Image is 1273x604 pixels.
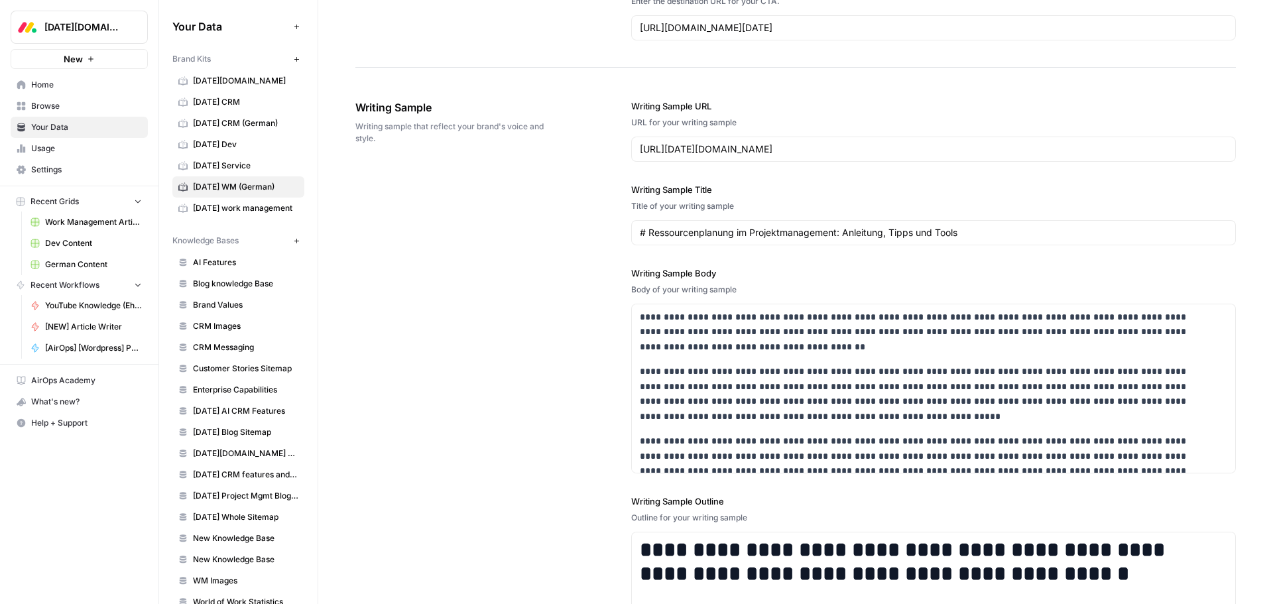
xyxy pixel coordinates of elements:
[45,342,142,354] span: [AirOps] [Wordpress] Publish Cornerstone Post
[31,417,142,429] span: Help + Support
[193,341,298,353] span: CRM Messaging
[11,49,148,69] button: New
[11,95,148,117] a: Browse
[30,279,99,291] span: Recent Workflows
[172,134,304,155] a: [DATE] Dev
[11,159,148,180] a: Settings
[172,528,304,549] a: New Knowledge Base
[172,235,239,247] span: Knowledge Bases
[11,392,147,412] div: What's new?
[45,259,142,271] span: German Content
[172,273,304,294] a: Blog knowledge Base
[172,294,304,316] a: Brand Values
[11,74,148,95] a: Home
[30,196,79,208] span: Recent Grids
[44,21,125,34] span: [DATE][DOMAIN_NAME]
[172,53,211,65] span: Brand Kits
[25,211,148,233] a: Work Management Article Grid
[15,15,39,39] img: Monday.com Logo
[631,512,1236,524] div: Outline for your writing sample
[640,143,1227,156] input: www.sundaysoccer.com/game-day
[631,267,1236,280] label: Writing Sample Body
[172,198,304,219] a: [DATE] work management
[11,391,148,412] button: What's new?
[172,422,304,443] a: [DATE] Blog Sitemap
[631,284,1236,296] div: Body of your writing sample
[193,117,298,129] span: [DATE] CRM (German)
[25,316,148,337] a: [NEW] Article Writer
[31,164,142,176] span: Settings
[25,295,148,316] a: YouTube Knowledge (Ehud)
[640,21,1227,34] input: www.sundaysoccer.com/gearup
[193,181,298,193] span: [DATE] WM (German)
[45,321,142,333] span: [NEW] Article Writer
[11,412,148,434] button: Help + Support
[31,375,142,387] span: AirOps Academy
[193,448,298,459] span: [DATE][DOMAIN_NAME] AI offering
[172,316,304,337] a: CRM Images
[172,19,288,34] span: Your Data
[45,216,142,228] span: Work Management Article Grid
[11,117,148,138] a: Your Data
[193,405,298,417] span: [DATE] AI CRM Features
[355,99,557,115] span: Writing Sample
[193,299,298,311] span: Brand Values
[172,176,304,198] a: [DATE] WM (German)
[193,384,298,396] span: Enterprise Capabilities
[11,138,148,159] a: Usage
[172,400,304,422] a: [DATE] AI CRM Features
[25,233,148,254] a: Dev Content
[193,202,298,214] span: [DATE] work management
[193,554,298,566] span: New Knowledge Base
[172,549,304,570] a: New Knowledge Base
[11,275,148,295] button: Recent Workflows
[193,532,298,544] span: New Knowledge Base
[172,507,304,528] a: [DATE] Whole Sitemap
[172,379,304,400] a: Enterprise Capabilities
[193,257,298,269] span: AI Features
[631,495,1236,508] label: Writing Sample Outline
[172,70,304,91] a: [DATE][DOMAIN_NAME]
[172,155,304,176] a: [DATE] Service
[172,337,304,358] a: CRM Messaging
[193,511,298,523] span: [DATE] Whole Sitemap
[45,237,142,249] span: Dev Content
[172,113,304,134] a: [DATE] CRM (German)
[11,11,148,44] button: Workspace: Monday.com
[172,252,304,273] a: AI Features
[31,100,142,112] span: Browse
[193,575,298,587] span: WM Images
[631,183,1236,196] label: Writing Sample Title
[25,337,148,359] a: [AirOps] [Wordpress] Publish Cornerstone Post
[193,96,298,108] span: [DATE] CRM
[64,52,83,66] span: New
[172,464,304,485] a: [DATE] CRM features and use cases
[25,254,148,275] a: German Content
[31,121,142,133] span: Your Data
[172,485,304,507] a: [DATE] Project Mgmt Blog Sitemap
[172,358,304,379] a: Customer Stories Sitemap
[193,139,298,151] span: [DATE] Dev
[193,490,298,502] span: [DATE] Project Mgmt Blog Sitemap
[193,426,298,438] span: [DATE] Blog Sitemap
[172,570,304,591] a: WM Images
[640,226,1227,239] input: Game Day Gear Guide
[631,117,1236,129] div: URL for your writing sample
[45,300,142,312] span: YouTube Knowledge (Ehud)
[172,91,304,113] a: [DATE] CRM
[31,79,142,91] span: Home
[193,363,298,375] span: Customer Stories Sitemap
[193,75,298,87] span: [DATE][DOMAIN_NAME]
[631,200,1236,212] div: Title of your writing sample
[11,370,148,391] a: AirOps Academy
[355,121,557,145] span: Writing sample that reflect your brand's voice and style.
[11,192,148,211] button: Recent Grids
[631,99,1236,113] label: Writing Sample URL
[193,160,298,172] span: [DATE] Service
[193,320,298,332] span: CRM Images
[31,143,142,154] span: Usage
[193,469,298,481] span: [DATE] CRM features and use cases
[172,443,304,464] a: [DATE][DOMAIN_NAME] AI offering
[193,278,298,290] span: Blog knowledge Base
